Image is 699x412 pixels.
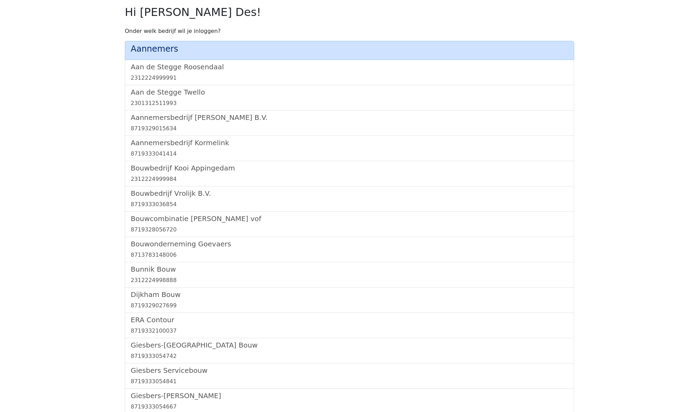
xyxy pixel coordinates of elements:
[131,113,568,122] h5: Aannemersbedrijf [PERSON_NAME] B.V.
[131,316,568,335] a: ERA Contour8719332100037
[131,74,568,82] div: 2312224999991
[125,27,574,35] p: Onder welk bedrijf wil je inloggen?
[131,164,568,183] a: Bouwbedrijf Kooi Appingedam2312224999984
[131,352,568,360] div: 8719333054742
[131,214,568,234] a: Bouwcombinatie [PERSON_NAME] vof8719328056720
[131,44,568,54] h4: Aannemers
[131,276,568,284] div: 2312224998888
[131,139,568,158] a: Aannemersbedrijf Kormelink8719333041414
[131,290,568,310] a: Dijkham Bouw8719329027699
[131,301,568,310] div: 8719329027699
[131,88,568,107] a: Aan de Stegge Twello2301312511993
[131,316,568,324] h5: ERA Contour
[131,240,568,248] h5: Bouwonderneming Goevaers
[131,366,568,386] a: Giesbers Servicebouw8719333054841
[131,63,568,71] h5: Aan de Stegge Roosendaal
[131,240,568,259] a: Bouwonderneming Goevaers8713783148006
[131,124,568,133] div: 8719329015634
[131,189,568,198] h5: Bouwbedrijf Vrolijk B.V.
[131,403,568,411] div: 8719333054667
[131,214,568,223] h5: Bouwcombinatie [PERSON_NAME] vof
[131,113,568,133] a: Aannemersbedrijf [PERSON_NAME] B.V.8719329015634
[131,265,568,273] h5: Bunnik Bouw
[131,341,568,349] h5: Giesbers-[GEOGRAPHIC_DATA] Bouw
[131,327,568,335] div: 8719332100037
[131,290,568,299] h5: Dijkham Bouw
[131,366,568,375] h5: Giesbers Servicebouw
[131,392,568,411] a: Giesbers-[PERSON_NAME]8719333054667
[131,341,568,360] a: Giesbers-[GEOGRAPHIC_DATA] Bouw8719333054742
[131,150,568,158] div: 8719333041414
[131,265,568,284] a: Bunnik Bouw2312224998888
[131,88,568,96] h5: Aan de Stegge Twello
[125,6,574,19] h2: Hi [PERSON_NAME] Des!
[131,189,568,209] a: Bouwbedrijf Vrolijk B.V.8719333036854
[131,139,568,147] h5: Aannemersbedrijf Kormelink
[131,377,568,386] div: 8719333054841
[131,175,568,183] div: 2312224999984
[131,251,568,259] div: 8713783148006
[131,99,568,107] div: 2301312511993
[131,200,568,209] div: 8719333036854
[131,164,568,172] h5: Bouwbedrijf Kooi Appingedam
[131,392,568,400] h5: Giesbers-[PERSON_NAME]
[131,226,568,234] div: 8719328056720
[131,63,568,82] a: Aan de Stegge Roosendaal2312224999991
